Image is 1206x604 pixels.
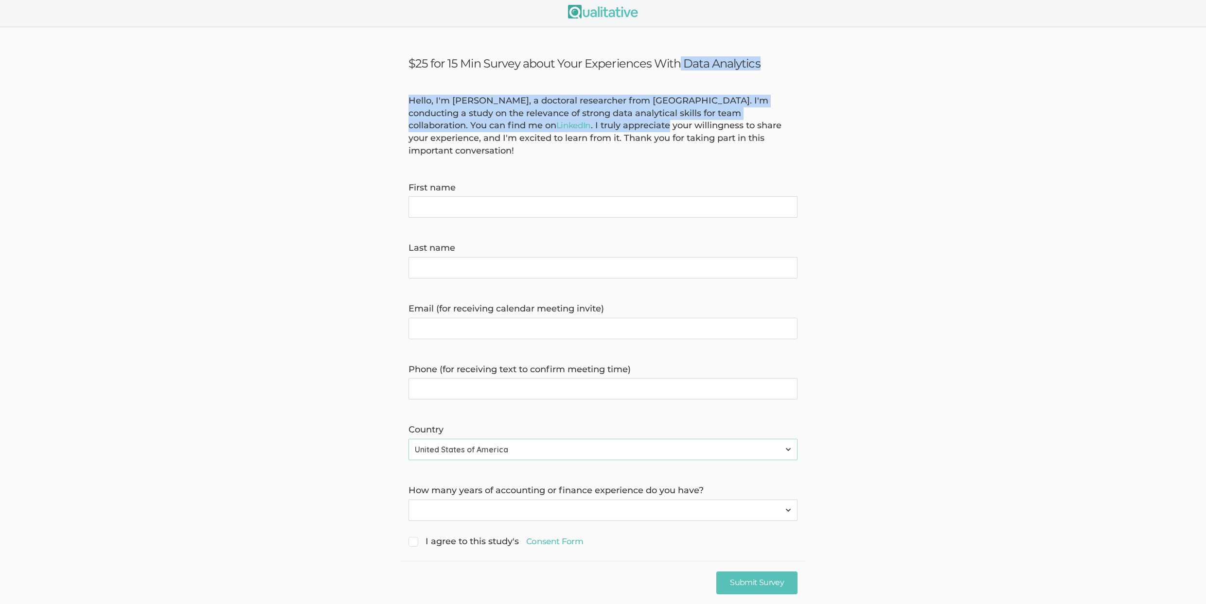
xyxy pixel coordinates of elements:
[408,363,798,376] label: Phone (for receiving text to confirm meeting time)
[408,242,798,255] label: Last name
[408,535,583,548] span: I agree to this study's
[526,535,583,547] a: Consent Form
[556,121,591,130] a: LinkedIn
[716,571,798,594] input: Submit Survey
[408,424,798,436] label: Country
[401,95,805,157] div: Hello, I'm [PERSON_NAME], a doctoral researcher from [GEOGRAPHIC_DATA]. I'm conducting a study on...
[408,303,798,315] label: Email (for receiving calendar meeting invite)
[408,56,798,70] h3: $25 for 15 Min Survey about Your Experiences With Data Analytics
[408,484,798,497] label: How many years of accounting or finance experience do you have?
[408,182,798,194] label: First name
[568,5,638,18] img: Qualitative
